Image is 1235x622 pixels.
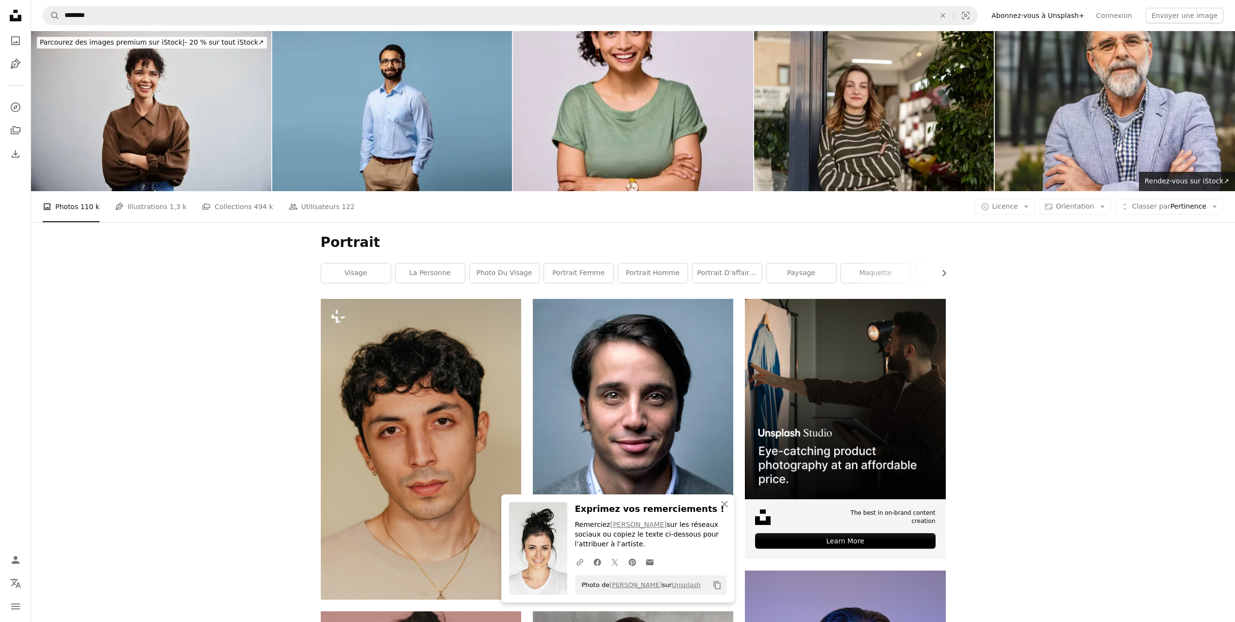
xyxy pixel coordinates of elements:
a: Collections 494 k [202,191,273,222]
a: Illustrations 1,3 k [115,191,186,222]
button: Langue [6,573,25,593]
button: Copier dans le presse-papier [709,577,725,593]
img: Portrait d’un homme d’affaires indien confiant portant des lunettes, les mains dans les poches, r... [272,31,512,191]
a: Historique de téléchargement [6,144,25,164]
a: Partagez-leTwitter [606,552,624,572]
h3: Exprimez vos remerciements ! [575,502,726,516]
span: Photo de sur [577,577,701,593]
a: portrait homme [618,263,688,283]
a: photo du visage [470,263,539,283]
div: Learn More [755,533,935,549]
a: Visage [321,263,391,283]
button: Licence [975,199,1035,214]
img: Portrait of senior man businessman arm crossed outdoor [995,31,1235,191]
span: Rendez-vous sur iStock ↗ [1145,177,1229,185]
a: Utilisateurs 122 [289,191,355,222]
a: Photos [6,31,25,50]
a: [PERSON_NAME] [610,521,666,528]
a: paysage [767,263,836,283]
button: Effacer [932,6,954,25]
a: [PERSON_NAME] [609,581,662,589]
p: Remerciez sur les réseaux sociaux ou copiez le texte ci-dessous pour l’attribuer à l’artiste. [575,520,726,549]
button: faire défiler la liste vers la droite [935,263,946,283]
a: maquette [841,263,910,283]
a: portrait femme [544,263,613,283]
a: Partagez-lePinterest [624,552,641,572]
img: homme portant le portrait haut Henley [533,299,733,600]
a: un homme portant un collier avec une croix dessus [321,444,521,453]
span: - 20 % sur tout iStock ↗ [40,38,264,46]
button: Menu [6,597,25,616]
a: Unsplash [672,581,700,589]
a: homme portant le portrait haut Henley [533,444,733,453]
span: The best in on-brand content creation [825,509,935,525]
a: Explorer [6,98,25,117]
a: Connexion / S’inscrire [6,550,25,570]
a: Partager par mail [641,552,659,572]
a: mode [915,263,985,283]
a: Illustrations [6,54,25,74]
a: Partagez-leFacebook [589,552,606,572]
a: Rendez-vous sur iStock↗ [1139,172,1235,191]
span: Classer par [1132,202,1170,210]
form: Rechercher des visuels sur tout le site [43,6,978,25]
img: Portrait en studio d’une femme adulte moyenne portant un t-shirt vert souriant vers la caméra ave... [513,31,753,191]
span: Pertinence [1132,202,1206,212]
button: Classer parPertinence [1115,199,1223,214]
a: Connexion [1090,8,1138,23]
button: Recherche de visuels [954,6,977,25]
a: Collections [6,121,25,140]
img: file-1631678316303-ed18b8b5cb9cimage [755,509,771,525]
a: Portrait d’affaires [692,263,762,283]
img: Jeune femme d’affaires rieuse debout avec ses bras croisés contre un mur de bureau [31,31,271,191]
img: Portrait d’une jeune entrepreneuse confiante debout à l’entrée de son magasin de fleurs [754,31,994,191]
h1: Portrait [321,234,946,251]
a: Parcourez des images premium sur iStock|- 20 % sur tout iStock↗ [31,31,273,54]
span: 1,3 k [169,201,186,212]
span: Orientation [1056,202,1094,210]
span: 122 [342,201,355,212]
img: un homme portant un collier avec une croix dessus [321,299,521,600]
a: Abonnez-vous à Unsplash+ [986,8,1090,23]
a: la personne [395,263,465,283]
span: 494 k [254,201,273,212]
button: Envoyer une image [1146,8,1223,23]
a: The best in on-brand content creationLearn More [745,299,945,559]
span: Parcourez des images premium sur iStock | [40,38,185,46]
img: file-1715714098234-25b8b4e9d8faimage [745,299,945,499]
button: Rechercher sur Unsplash [43,6,60,25]
button: Orientation [1039,199,1111,214]
span: Licence [992,202,1018,210]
